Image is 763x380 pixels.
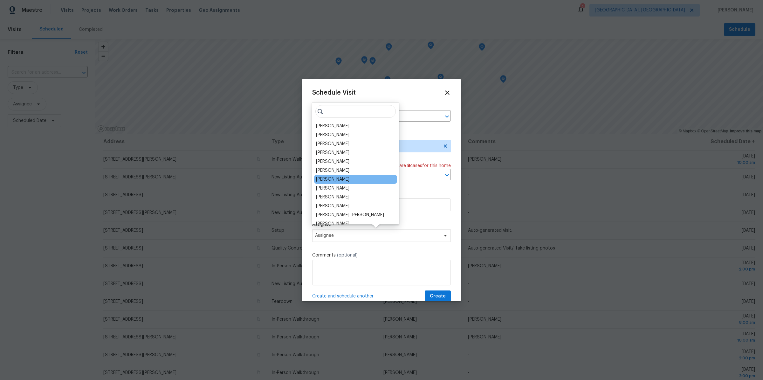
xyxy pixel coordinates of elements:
span: Close [444,89,451,96]
span: There are case s for this home [387,163,451,169]
span: (optional) [337,253,358,257]
div: [PERSON_NAME] [316,194,349,200]
span: 9 [407,163,410,168]
div: [PERSON_NAME] [316,185,349,191]
div: [PERSON_NAME] [PERSON_NAME] [316,212,384,218]
button: Open [443,112,451,121]
span: Schedule Visit [312,90,356,96]
div: [PERSON_NAME] [316,203,349,209]
div: [PERSON_NAME] [316,132,349,138]
div: [PERSON_NAME] [316,141,349,147]
div: [PERSON_NAME] [316,123,349,129]
button: Create [425,290,451,302]
div: [PERSON_NAME] [316,150,349,156]
button: Open [443,171,451,180]
div: [PERSON_NAME] [316,221,349,227]
label: Comments [312,252,451,258]
span: Create [430,292,446,300]
span: Assignee [315,233,440,238]
div: [PERSON_NAME] [316,158,349,165]
div: [PERSON_NAME] [316,176,349,183]
span: Create and schedule another [312,293,374,299]
div: [PERSON_NAME] [316,167,349,174]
